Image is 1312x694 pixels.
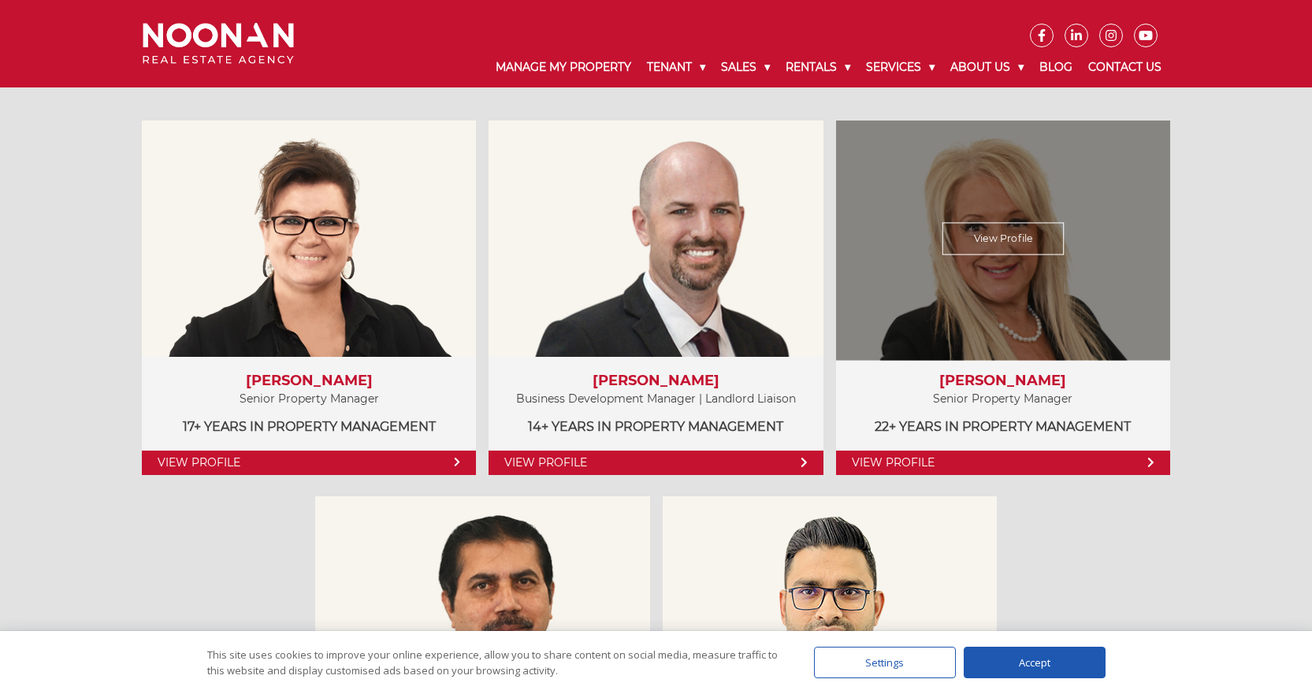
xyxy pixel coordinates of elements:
div: This site uses cookies to improve your online experience, allow you to share content on social me... [207,647,782,678]
h3: [PERSON_NAME] [158,373,460,390]
div: Accept [964,647,1106,678]
a: View Profile [142,451,476,475]
h3: [PERSON_NAME] [852,373,1154,390]
p: 17+ years in Property Management [158,417,460,436]
div: Settings [814,647,956,678]
p: Business Development Manager | Landlord Liaison [504,389,807,409]
p: 14+ years in Property Management [504,417,807,436]
p: Senior Property Manager [158,389,460,409]
img: Noonan Real Estate Agency [143,23,294,65]
a: Services [858,47,942,87]
a: Rentals [778,47,858,87]
a: Sales [713,47,778,87]
a: View Profile [942,222,1065,254]
h3: [PERSON_NAME] [504,373,807,390]
a: Blog [1031,47,1080,87]
a: Manage My Property [488,47,639,87]
a: View Profile [836,451,1170,475]
a: About Us [942,47,1031,87]
a: Tenant [639,47,713,87]
a: View Profile [489,451,823,475]
p: 22+ years in Property Management [852,417,1154,436]
a: Contact Us [1080,47,1169,87]
p: Senior Property Manager [852,389,1154,409]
